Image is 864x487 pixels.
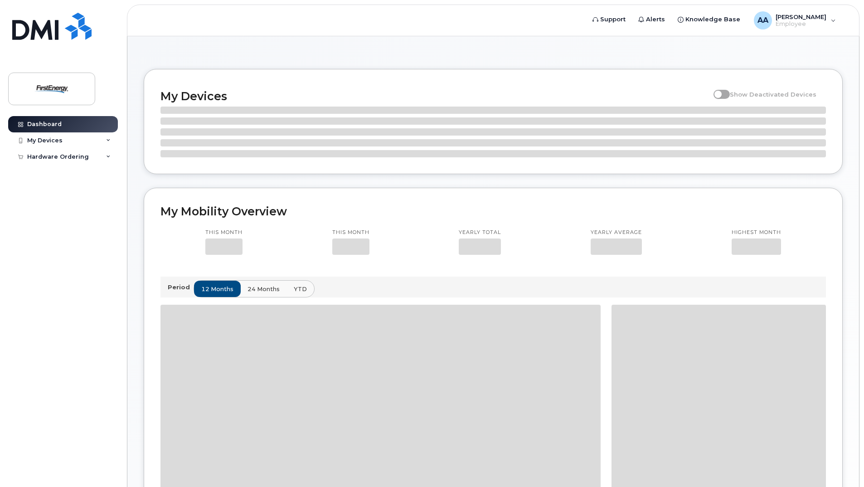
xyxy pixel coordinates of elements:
[294,285,307,293] span: YTD
[160,89,709,103] h2: My Devices
[205,229,243,236] p: This month
[730,91,816,98] span: Show Deactivated Devices
[732,229,781,236] p: Highest month
[168,283,194,292] p: Period
[332,229,369,236] p: This month
[714,86,721,93] input: Show Deactivated Devices
[459,229,501,236] p: Yearly total
[160,205,826,218] h2: My Mobility Overview
[248,285,280,293] span: 24 months
[591,229,642,236] p: Yearly average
